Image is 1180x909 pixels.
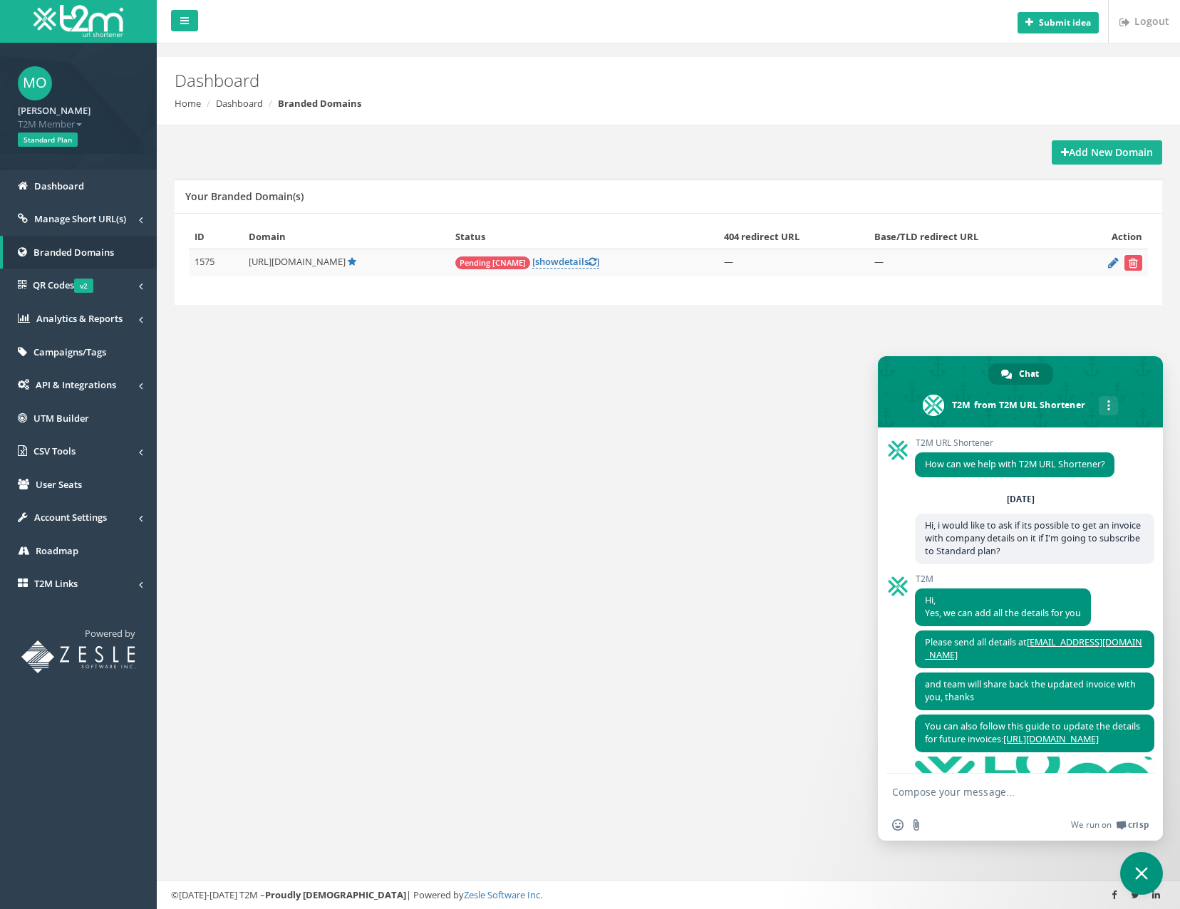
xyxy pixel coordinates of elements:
img: T2M URL Shortener powered by Zesle Software Inc. [21,640,135,673]
span: Dashboard [34,180,84,192]
span: We run on [1071,819,1112,831]
th: Action [1069,224,1148,249]
span: Crisp [1128,819,1149,831]
span: Hi, i would like to ask if its possible to get an invoice with company details on it if I'm going... [925,519,1141,557]
a: We run onCrisp [1071,819,1149,831]
td: — [718,249,869,277]
div: ©[DATE]-[DATE] T2M – | Powered by [171,888,1166,902]
strong: Branded Domains [278,97,361,110]
span: Standard Plan [18,133,78,147]
strong: Proudly [DEMOGRAPHIC_DATA] [265,888,406,901]
span: Roadmap [36,544,78,557]
span: Chat [1019,363,1039,385]
span: Please send all details at [925,636,1142,661]
span: QR Codes [33,279,93,291]
span: Branded Domains [33,246,114,259]
th: 404 redirect URL [718,224,869,249]
h2: Dashboard [175,71,994,90]
a: [URL][DOMAIN_NAME] [1003,733,1099,745]
div: [DATE] [1007,495,1035,504]
a: [showdetails] [532,255,599,269]
th: ID [189,224,243,249]
a: Dashboard [216,97,263,110]
span: show [535,255,559,268]
span: CSV Tools [33,445,76,457]
a: Zesle Software Inc. [464,888,542,901]
span: T2M Links [34,577,78,590]
th: Status [450,224,719,249]
textarea: Compose your message... [892,774,1120,809]
a: [EMAIL_ADDRESS][DOMAIN_NAME] [925,636,1142,661]
span: Insert an emoji [892,819,904,831]
span: Account Settings [34,511,107,524]
span: T2M URL Shortener [915,438,1114,448]
span: Manage Short URL(s) [34,212,126,225]
span: Send a file [911,819,922,831]
span: T2M [915,574,1091,584]
span: Pending [CNAME] [455,256,530,269]
span: T2M Member [18,118,139,131]
span: You can also follow this guide to update the details for future invoices: [925,720,1140,745]
span: MO [18,66,52,100]
span: API & Integrations [36,378,116,391]
span: UTM Builder [33,412,89,425]
h5: Your Branded Domain(s) [185,191,304,202]
span: Hi, Yes, we can add all the details for you [925,594,1081,619]
a: Add New Domain [1052,140,1162,165]
a: Close chat [1120,852,1163,895]
th: Base/TLD redirect URL [869,224,1069,249]
a: Chat [988,363,1053,385]
button: Submit idea [1018,12,1099,33]
span: Powered by [85,627,135,640]
span: How can we help with T2M URL Shortener? [925,458,1104,470]
a: [PERSON_NAME] T2M Member [18,100,139,130]
span: [URL][DOMAIN_NAME] [249,255,346,268]
th: Domain [243,224,449,249]
span: Campaigns/Tags [33,346,106,358]
span: and team will share back the updated invoice with you, thanks [925,678,1136,703]
td: — [869,249,1069,277]
span: User Seats [36,478,82,491]
b: Submit idea [1039,16,1091,28]
strong: [PERSON_NAME] [18,104,90,117]
td: 1575 [189,249,243,277]
span: Analytics & Reports [36,312,123,325]
a: Home [175,97,201,110]
img: T2M [33,5,123,37]
a: Default [348,255,356,268]
strong: Add New Domain [1061,145,1153,159]
span: v2 [74,279,93,293]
